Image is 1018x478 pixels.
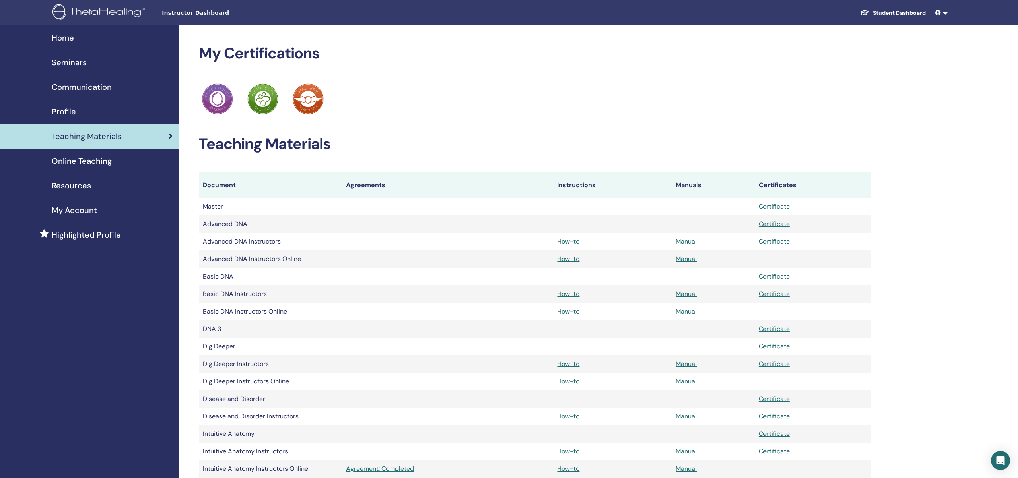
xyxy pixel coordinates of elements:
a: Certificate [759,412,790,420]
td: Intuitive Anatomy Instructors Online [199,460,342,478]
td: Disease and Disorder Instructors [199,408,342,425]
a: How-to [557,447,579,455]
td: Advanced DNA Instructors Online [199,250,342,268]
a: Manual [676,464,697,473]
a: How-to [557,290,579,298]
td: Basic DNA Instructors Online [199,303,342,320]
h2: My Certifications [199,45,871,63]
span: Teaching Materials [52,130,122,142]
a: Certificate [759,220,790,228]
a: How-to [557,377,579,385]
td: Disease and Disorder [199,390,342,408]
a: Certificate [759,342,790,350]
span: Online Teaching [52,155,112,167]
a: Manual [676,377,697,385]
td: Dig Deeper Instructors [199,355,342,373]
span: Home [52,32,74,44]
a: Manual [676,290,697,298]
a: Certificate [759,395,790,403]
td: Intuitive Anatomy Instructors [199,443,342,460]
th: Document [199,172,342,198]
a: Student Dashboard [854,6,932,20]
a: How-to [557,307,579,315]
img: logo.png [52,4,148,22]
a: Certificate [759,202,790,211]
a: Certificate [759,430,790,438]
h2: Teaching Materials [199,135,871,153]
th: Instructions [553,172,672,198]
a: Manual [676,237,697,246]
img: Practitioner [202,83,233,114]
span: Communication [52,81,112,93]
th: Agreements [342,172,553,198]
a: Certificate [759,447,790,455]
td: Advanced DNA [199,215,342,233]
a: Certificate [759,360,790,368]
a: How-to [557,360,579,368]
a: Certificate [759,237,790,246]
a: How-to [557,412,579,420]
a: Certificate [759,290,790,298]
a: Certificate [759,272,790,281]
th: Certificates [755,172,871,198]
div: Open Intercom Messenger [991,451,1010,470]
span: My Account [52,204,97,216]
a: How-to [557,464,579,473]
td: Dig Deeper [199,338,342,355]
a: Manual [676,255,697,263]
a: How-to [557,255,579,263]
th: Manuals [672,172,755,198]
span: Seminars [52,56,87,68]
span: Profile [52,106,76,118]
td: Master [199,198,342,215]
td: DNA 3 [199,320,342,338]
a: Certificate [759,325,790,333]
img: Practitioner [293,83,324,114]
span: Highlighted Profile [52,229,121,241]
td: Basic DNA [199,268,342,285]
span: Resources [52,180,91,192]
td: Basic DNA Instructors [199,285,342,303]
img: Practitioner [247,83,278,114]
span: Instructor Dashboard [162,9,281,17]
a: Manual [676,360,697,368]
a: Manual [676,447,697,455]
img: graduation-cap-white.svg [860,9,870,16]
td: Dig Deeper Instructors Online [199,373,342,390]
td: Intuitive Anatomy [199,425,342,443]
a: How-to [557,237,579,246]
a: Agreement: Completed [346,464,549,474]
td: Advanced DNA Instructors [199,233,342,250]
a: Manual [676,307,697,315]
a: Manual [676,412,697,420]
